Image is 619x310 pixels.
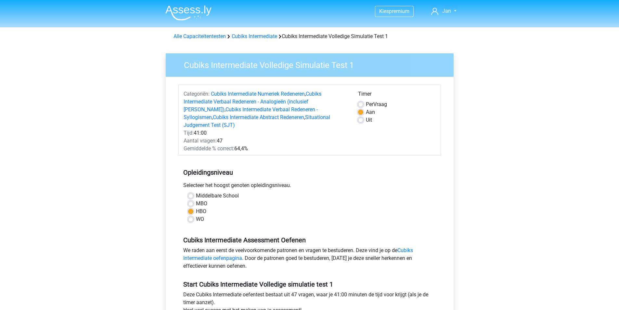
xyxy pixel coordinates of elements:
[184,138,217,144] span: Aantal vragen:
[389,8,409,14] span: premium
[379,8,389,14] span: Kies
[179,129,353,137] div: 41:00
[232,33,277,39] a: Cubiks Intermediate
[196,215,204,223] label: WO
[196,192,239,200] label: Middelbare School
[442,8,451,14] span: Jan
[176,58,449,70] h3: Cubiks Intermediate Volledige Simulatie Test 1
[184,106,318,120] a: Cubiks Intermediate Verbaal Redeneren - Syllogismen
[184,91,210,97] span: Categoriën:
[178,182,441,192] div: Selecteer het hoogst genoten opleidingsniveau.
[196,200,207,208] label: MBO
[183,280,436,288] h5: Start Cubiks Intermediate Volledige simulatie test 1
[213,114,304,120] a: Cubiks Intermediate Abstract Redeneren
[196,208,206,215] label: HBO
[358,90,436,101] div: Timer
[183,166,436,179] h5: Opleidingsniveau
[366,116,372,124] label: Uit
[174,33,226,39] a: Alle Capaciteitentesten
[183,236,436,244] h5: Cubiks Intermediate Assessment Oefenen
[366,101,387,108] label: Vraag
[375,7,413,16] a: Kiespremium
[184,91,321,113] a: Cubiks Intermediate Verbaal Redeneren - Analogieën (inclusief [PERSON_NAME])
[165,5,212,20] img: Assessly
[366,101,373,107] span: Per
[366,108,375,116] label: Aan
[211,91,305,97] a: Cubiks Intermediate Numeriek Redeneren
[171,33,448,40] div: Cubiks Intermediate Volledige Simulatie Test 1
[179,145,353,153] div: 64,4%
[184,145,234,152] span: Gemiddelde % correct:
[179,137,353,145] div: 47
[184,130,194,136] span: Tijd:
[429,7,459,15] a: Jan
[178,247,441,273] div: We raden aan eerst de veelvoorkomende patronen en vragen te bestuderen. Deze vind je op de . Door...
[179,90,353,129] div: , , , ,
